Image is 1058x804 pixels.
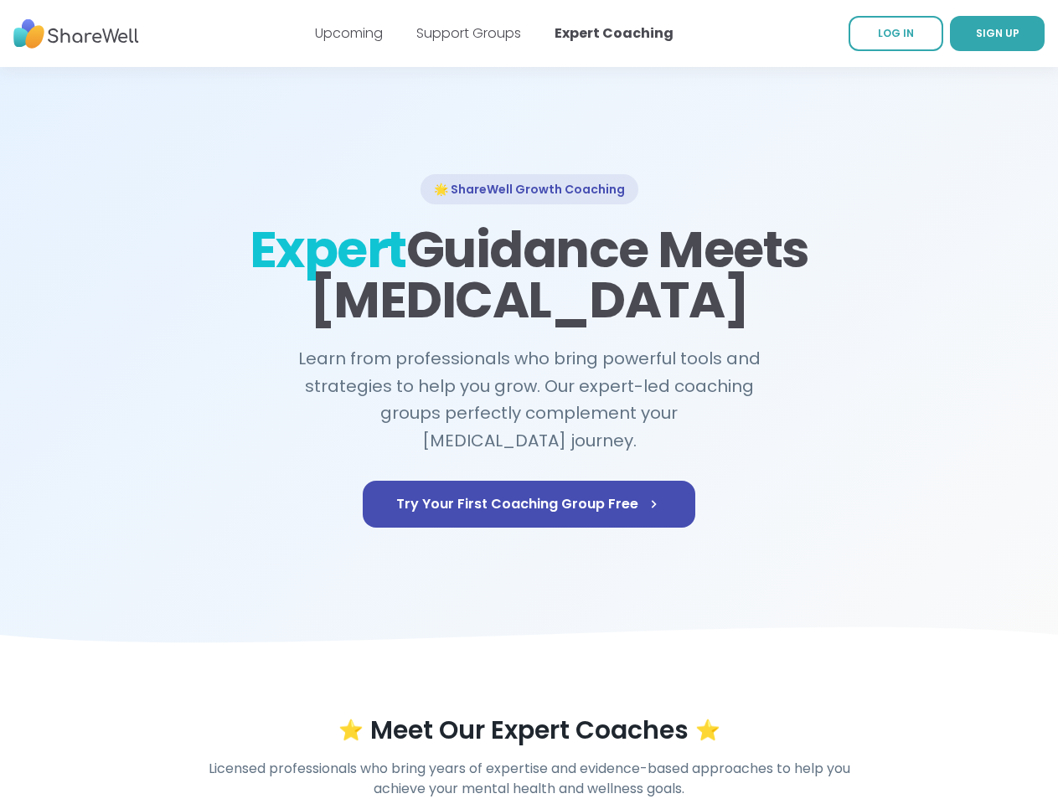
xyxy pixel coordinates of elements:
span: SIGN UP [976,26,1019,40]
span: Try Your First Coaching Group Free [396,494,662,514]
div: 🌟 ShareWell Growth Coaching [421,174,638,204]
h3: Meet Our Expert Coaches [370,715,689,745]
a: Try Your First Coaching Group Free [363,481,695,528]
h1: Guidance Meets [MEDICAL_DATA] [248,224,811,325]
span: LOG IN [878,26,914,40]
h4: Licensed professionals who bring years of expertise and evidence-based approaches to help you ach... [208,759,851,799]
a: LOG IN [849,16,943,51]
h2: Learn from professionals who bring powerful tools and strategies to help you grow. Our expert-led... [288,345,771,454]
a: SIGN UP [950,16,1045,51]
span: ⭐ [695,717,720,744]
span: Expert [250,214,406,285]
a: Expert Coaching [555,23,674,43]
span: ⭐ [338,717,364,744]
a: Upcoming [315,23,383,43]
a: Support Groups [416,23,521,43]
img: ShareWell Nav Logo [13,11,139,57]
